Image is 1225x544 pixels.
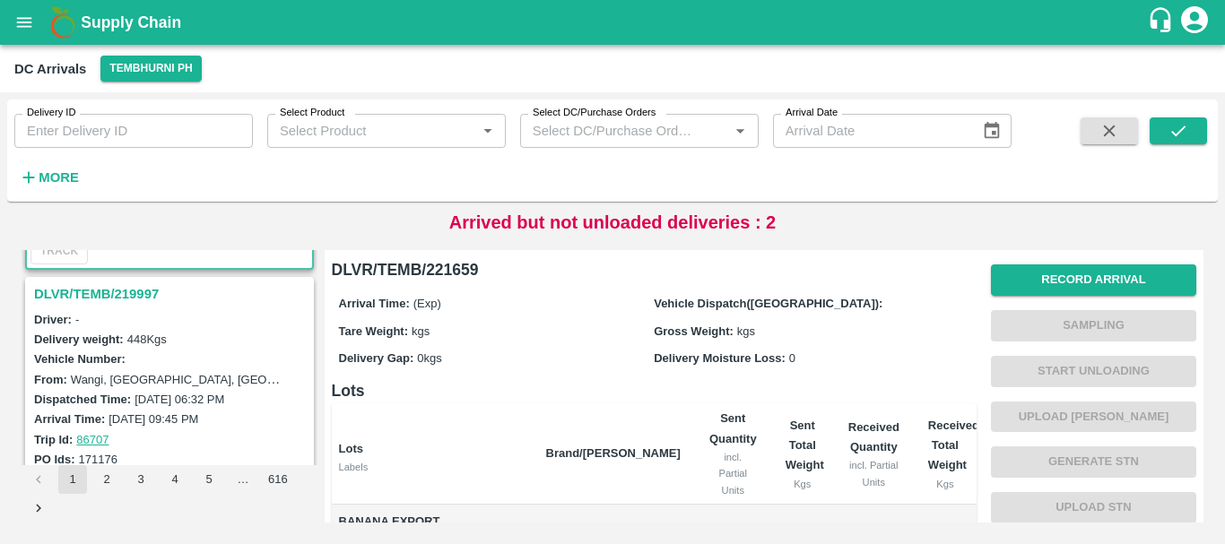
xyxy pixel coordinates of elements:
[339,351,414,365] label: Delivery Gap:
[126,465,155,494] button: Go to page 3
[109,412,198,426] label: [DATE] 09:45 PM
[76,433,109,446] a: 86707
[654,297,882,310] label: Vehicle Dispatch([GEOGRAPHIC_DATA]):
[789,351,795,365] span: 0
[413,297,441,310] span: (Exp)
[14,57,86,81] div: DC Arrivals
[737,324,755,338] span: kgs
[14,114,253,148] input: Enter Delivery ID
[339,324,409,338] label: Tare Weight:
[280,106,344,120] label: Select Product
[92,465,121,494] button: Go to page 2
[229,471,257,488] div: …
[24,494,53,522] button: Go to next page
[773,114,969,148] input: Arrival Date
[339,459,532,475] div: Labels
[81,13,181,31] b: Supply Chain
[339,297,410,310] label: Arrival Time:
[273,119,471,142] input: Select Product
[709,411,757,445] b: Sent Quantity
[34,352,126,366] label: Vehicle Number:
[709,449,757,498] div: incl. Partial Units
[1147,6,1178,39] div: customer-support
[34,313,72,326] label: Driver:
[848,420,899,453] b: Received Quantity
[81,10,1147,35] a: Supply Chain
[127,332,167,346] label: 448 Kgs
[654,324,734,338] label: Gross Weight:
[975,114,1009,148] button: Choose date
[786,419,824,472] b: Sent Total Weight
[22,465,317,522] nav: pagination navigation
[263,465,293,494] button: Go to page 616
[412,324,430,338] span: kgs
[161,465,189,494] button: Go to page 4
[71,372,615,386] label: Wangi, [GEOGRAPHIC_DATA], [GEOGRAPHIC_DATA], [GEOGRAPHIC_DATA], [GEOGRAPHIC_DATA]
[14,162,83,193] button: More
[39,170,79,185] strong: More
[332,378,977,403] h6: Lots
[928,476,962,492] div: Kgs
[34,373,67,386] label: From:
[654,351,786,365] label: Delivery Moisture Loss:
[34,332,124,346] label: Delivery weight:
[34,412,105,426] label: Arrival Time:
[449,209,777,236] p: Arrived but not unloaded deliveries : 2
[1178,4,1211,41] div: account of current user
[332,257,977,282] h6: DLVR/TEMB/221659
[4,2,45,43] button: open drawer
[195,465,223,494] button: Go to page 5
[476,119,500,142] button: Open
[34,282,310,306] h3: DLVR/TEMB/219997
[991,264,1196,296] button: Record Arrival
[135,393,224,406] label: [DATE] 06:32 PM
[728,119,752,142] button: Open
[786,106,838,120] label: Arrival Date
[79,453,117,466] label: 171176
[786,476,820,492] div: Kgs
[417,351,441,365] span: 0 kgs
[100,56,201,82] button: Select DC
[848,457,899,490] div: incl. Partial Units
[75,313,79,326] span: -
[546,446,681,460] b: Brand/[PERSON_NAME]
[34,453,75,466] label: PO Ids:
[533,106,656,120] label: Select DC/Purchase Orders
[58,465,87,494] button: page 1
[34,393,131,406] label: Dispatched Time:
[27,106,75,120] label: Delivery ID
[34,433,73,446] label: Trip Id:
[526,119,700,142] input: Select DC/Purchase Orders
[928,419,979,472] b: Received Total Weight
[339,442,363,455] b: Lots
[339,512,532,532] span: Banana Export
[45,4,81,40] img: logo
